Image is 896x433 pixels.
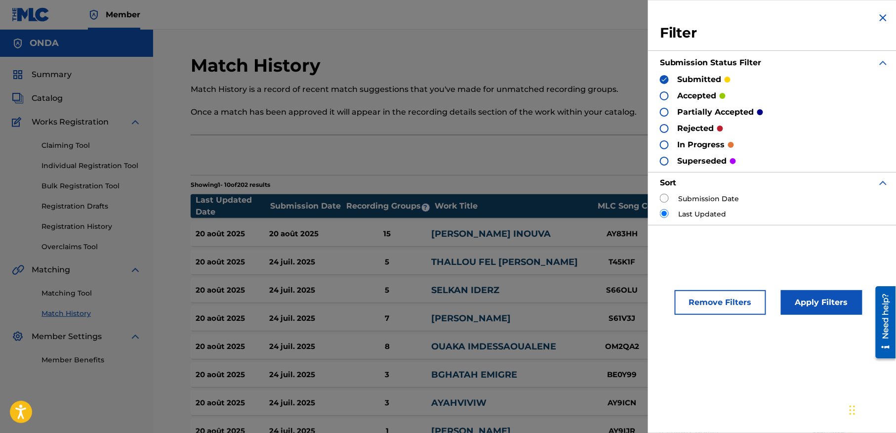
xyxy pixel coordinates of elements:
span: Matching [32,264,70,276]
div: 20 août 2025 [196,369,269,381]
div: AY9ICN [585,397,659,409]
strong: Submission Status Filter [660,58,762,67]
img: expand [129,116,141,128]
a: SELKAN IDERZ [431,285,499,296]
img: Matching [12,264,24,276]
div: 24 juil. 2025 [269,285,343,296]
div: Recording Groups [345,200,434,212]
img: Catalog [12,92,24,104]
a: OUAKA IMDESSAOUALENE [431,341,556,352]
div: S66OLU [585,285,659,296]
a: BGHATAH EMIGRE [431,369,517,380]
p: submitted [678,74,722,86]
button: Apply Filters [781,290,862,315]
img: Accounts [12,38,24,49]
div: S61V3J [585,313,659,324]
div: 20 août 2025 [269,228,343,240]
img: expand [877,57,889,69]
strong: Sort [660,178,677,187]
p: rejected [678,123,714,134]
span: Member [106,9,140,20]
img: expand [129,264,141,276]
h2: Match History [191,54,326,77]
iframe: Resource Center [868,282,896,362]
div: Submission Date [270,200,344,212]
a: Match History [41,308,141,319]
div: 24 juil. 2025 [269,257,343,268]
img: expand [129,331,141,343]
div: 20 août 2025 [196,285,269,296]
img: Top Rightsholder [88,9,100,21]
a: Individual Registration Tool [41,161,141,171]
img: Member Settings [12,331,24,343]
iframe: Chat Widget [847,386,896,433]
a: Overclaims Tool [41,242,141,252]
img: Works Registration [12,116,25,128]
a: [PERSON_NAME] [431,313,511,324]
a: Bulk Registration Tool [41,181,141,191]
span: Member Settings [32,331,102,343]
span: Summary [32,69,72,81]
div: 3 [343,397,431,409]
div: OM2QA2 [585,341,659,352]
p: in progress [678,139,725,151]
div: 24 juil. 2025 [269,369,343,381]
div: T45K1F [585,257,659,268]
p: accepted [678,90,717,102]
div: 20 août 2025 [196,397,269,409]
div: 15 [343,228,431,240]
div: 5 [343,285,431,296]
label: Submission Date [679,194,739,204]
div: Work Title [435,200,593,212]
p: Once a match has been approved it will appear in the recording details section of the work within... [191,106,705,118]
p: partially accepted [678,106,754,118]
div: 20 août 2025 [196,313,269,324]
div: AY83HH [585,228,659,240]
span: Works Registration [32,116,109,128]
div: 7 [343,313,431,324]
a: SummarySummary [12,69,72,81]
div: MLC Song Code [593,200,667,212]
p: Showing 1 - 10 of 202 results [191,180,270,189]
a: Claiming Tool [41,140,141,151]
div: 5 [343,257,431,268]
button: Remove Filters [675,290,766,315]
div: Last Updated Date [196,194,270,218]
label: Last Updated [679,209,727,219]
img: expand [877,177,889,189]
span: Catalog [32,92,63,104]
a: THALLOU FEL [PERSON_NAME] [431,257,578,267]
p: Match History is a record of recent match suggestions that you've made for unmatched recording gr... [191,84,705,95]
a: Registration History [41,221,141,232]
a: AYAHVIVIW [431,397,487,408]
div: 24 juil. 2025 [269,313,343,324]
img: Summary [12,69,24,81]
div: BE0Y99 [585,369,659,381]
img: close [877,12,889,24]
h3: Filter [660,24,889,42]
div: 24 juil. 2025 [269,397,343,409]
a: Matching Tool [41,288,141,299]
div: 20 août 2025 [196,257,269,268]
a: Member Benefits [41,355,141,365]
div: 20 août 2025 [196,341,269,352]
a: CatalogCatalog [12,92,63,104]
img: checkbox [661,76,668,83]
h5: ONDA [30,38,59,49]
img: MLC Logo [12,7,50,22]
a: Registration Drafts [41,201,141,212]
div: Widget de chat [847,386,896,433]
a: [PERSON_NAME] INOUVA [431,228,551,239]
div: 3 [343,369,431,381]
div: 20 août 2025 [196,228,269,240]
span: ? [422,204,430,212]
div: Glisser [850,395,855,425]
div: 24 juil. 2025 [269,341,343,352]
div: 8 [343,341,431,352]
p: superseded [678,155,727,167]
